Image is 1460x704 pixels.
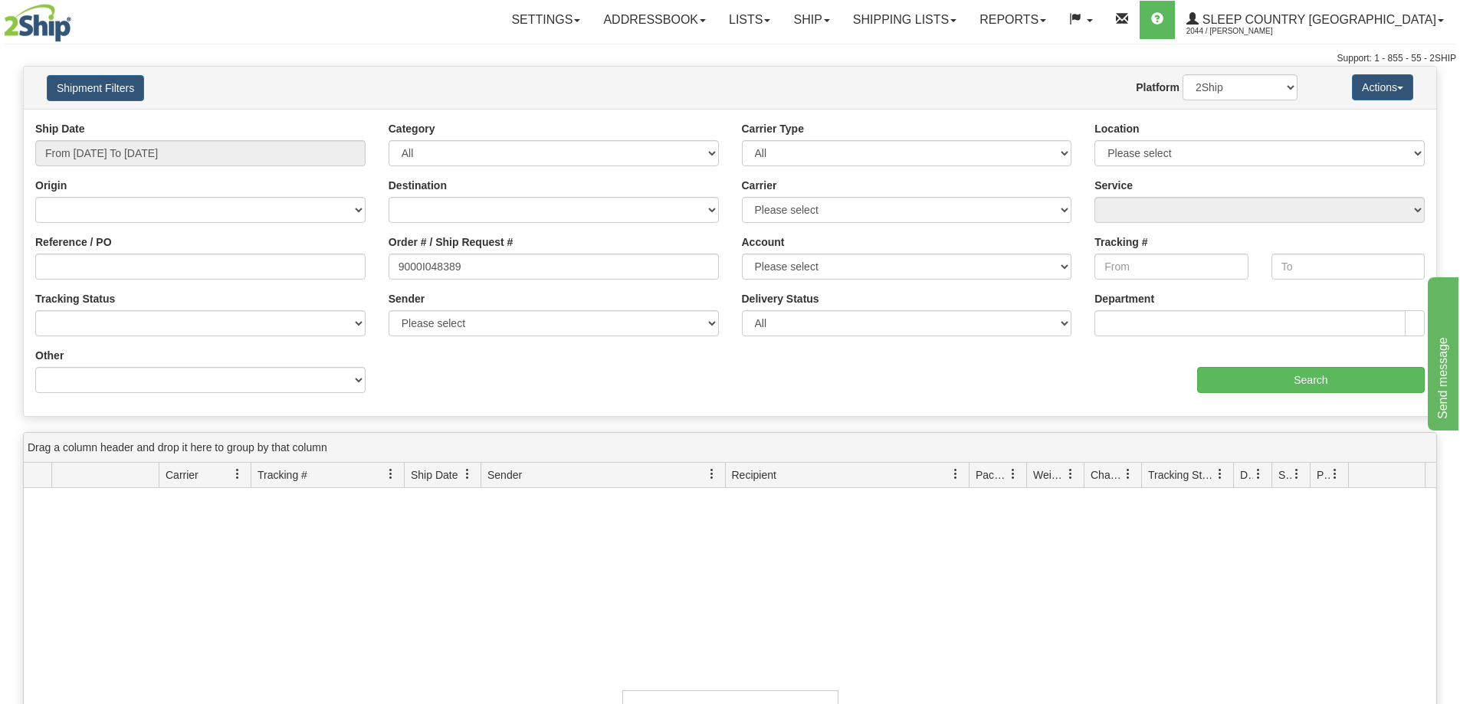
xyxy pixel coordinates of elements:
[1058,461,1084,487] a: Weight filter column settings
[1245,461,1271,487] a: Delivery Status filter column settings
[411,467,458,483] span: Ship Date
[842,1,968,39] a: Shipping lists
[1000,461,1026,487] a: Packages filter column settings
[943,461,969,487] a: Recipient filter column settings
[24,433,1436,463] div: grid grouping header
[4,4,71,42] img: logo2044.jpg
[47,75,144,101] button: Shipment Filters
[35,291,115,306] label: Tracking Status
[1094,254,1248,280] input: From
[500,1,592,39] a: Settings
[699,461,725,487] a: Sender filter column settings
[1091,467,1123,483] span: Charge
[1094,234,1147,250] label: Tracking #
[1197,367,1425,393] input: Search
[166,467,198,483] span: Carrier
[1271,254,1425,280] input: To
[454,461,481,487] a: Ship Date filter column settings
[35,121,85,136] label: Ship Date
[389,234,513,250] label: Order # / Ship Request #
[1094,291,1154,306] label: Department
[35,348,64,363] label: Other
[592,1,717,39] a: Addressbook
[1425,273,1458,430] iframe: chat widget
[742,121,804,136] label: Carrier Type
[378,461,404,487] a: Tracking # filter column settings
[1148,467,1215,483] span: Tracking Status
[1284,461,1310,487] a: Shipment Issues filter column settings
[1278,467,1291,483] span: Shipment Issues
[258,467,307,483] span: Tracking #
[1136,80,1179,95] label: Platform
[1115,461,1141,487] a: Charge filter column settings
[35,234,112,250] label: Reference / PO
[1322,461,1348,487] a: Pickup Status filter column settings
[389,121,435,136] label: Category
[1317,467,1330,483] span: Pickup Status
[717,1,782,39] a: Lists
[225,461,251,487] a: Carrier filter column settings
[1094,178,1133,193] label: Service
[976,467,1008,483] span: Packages
[1033,467,1065,483] span: Weight
[968,1,1058,39] a: Reports
[1186,24,1301,39] span: 2044 / [PERSON_NAME]
[1199,13,1436,26] span: Sleep Country [GEOGRAPHIC_DATA]
[4,52,1456,65] div: Support: 1 - 855 - 55 - 2SHIP
[35,178,67,193] label: Origin
[1352,74,1413,100] button: Actions
[487,467,522,483] span: Sender
[742,291,819,306] label: Delivery Status
[782,1,841,39] a: Ship
[389,178,447,193] label: Destination
[1175,1,1455,39] a: Sleep Country [GEOGRAPHIC_DATA] 2044 / [PERSON_NAME]
[389,291,425,306] label: Sender
[732,467,776,483] span: Recipient
[11,9,142,28] div: Send message
[742,234,785,250] label: Account
[1207,461,1233,487] a: Tracking Status filter column settings
[742,178,777,193] label: Carrier
[1240,467,1253,483] span: Delivery Status
[1094,121,1139,136] label: Location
